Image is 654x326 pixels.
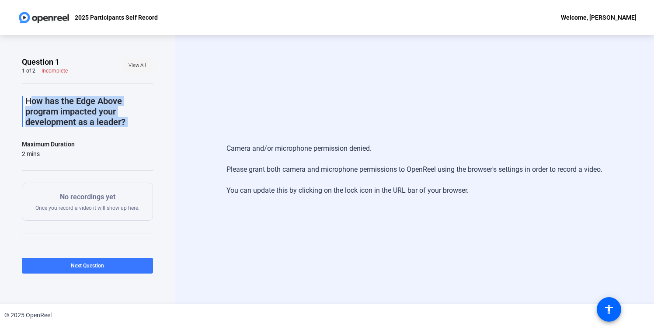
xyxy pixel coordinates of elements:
[42,67,68,74] div: Incomplete
[22,258,153,274] button: Next Question
[4,311,52,320] div: © 2025 OpenReel
[22,245,153,256] div: Tips:
[71,263,104,269] span: Next Question
[129,59,146,72] span: View All
[35,192,139,202] p: No recordings yet
[75,12,158,23] p: 2025 Participants Self Record
[35,192,139,212] div: Once you record a video it will show up here.
[226,135,602,205] div: Camera and/or microphone permission denied. Please grant both camera and microphone permissions t...
[22,57,59,67] span: Question 1
[22,149,75,158] div: 2 mins
[122,58,153,73] button: View All
[22,139,75,149] div: Maximum Duration
[604,304,614,315] mat-icon: accessibility
[22,67,35,74] div: 1 of 2
[25,96,153,127] p: How has the Edge Above program impacted your development as a leader?
[17,9,70,26] img: OpenReel logo
[561,12,637,23] div: Welcome, [PERSON_NAME]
